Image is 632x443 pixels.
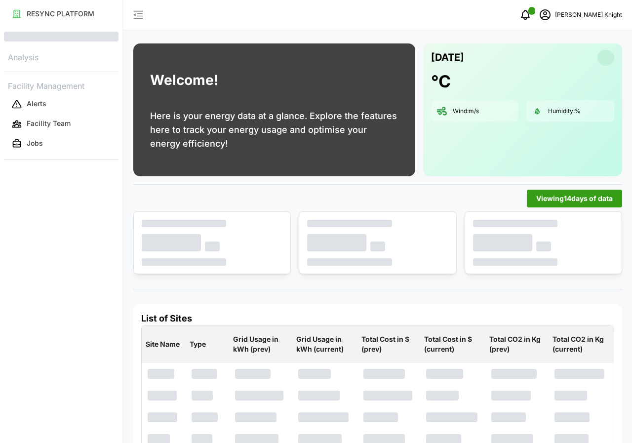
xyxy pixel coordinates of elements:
[4,115,118,133] button: Facility Team
[431,71,451,92] h1: °C
[27,99,46,109] p: Alerts
[359,326,418,362] p: Total Cost in $ (prev)
[294,326,355,362] p: Grid Usage in kWh (current)
[536,190,613,207] span: Viewing 14 days of data
[555,10,622,20] p: [PERSON_NAME] Knight
[4,135,118,153] button: Jobs
[548,107,581,116] p: Humidity: %
[144,331,184,357] p: Site Name
[4,78,118,92] p: Facility Management
[27,9,94,19] p: RESYNC PLATFORM
[141,312,614,325] h4: List of Sites
[4,94,118,114] a: Alerts
[515,5,535,25] button: notifications
[150,109,398,151] p: Here is your energy data at a glance. Explore the features here to track your energy usage and op...
[527,190,622,207] button: Viewing14days of data
[4,49,118,64] p: Analysis
[487,326,546,362] p: Total CO2 in Kg (prev)
[4,4,118,24] a: RESYNC PLATFORM
[27,138,43,148] p: Jobs
[453,107,479,116] p: Wind: m/s
[4,95,118,113] button: Alerts
[150,70,218,91] h1: Welcome!
[422,326,483,362] p: Total Cost in $ (current)
[4,114,118,134] a: Facility Team
[231,326,290,362] p: Grid Usage in kWh (prev)
[27,119,71,128] p: Facility Team
[431,49,464,66] p: [DATE]
[4,134,118,154] a: Jobs
[4,5,118,23] button: RESYNC PLATFORM
[188,331,227,357] p: Type
[535,5,555,25] button: schedule
[551,326,612,362] p: Total CO2 in Kg (current)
